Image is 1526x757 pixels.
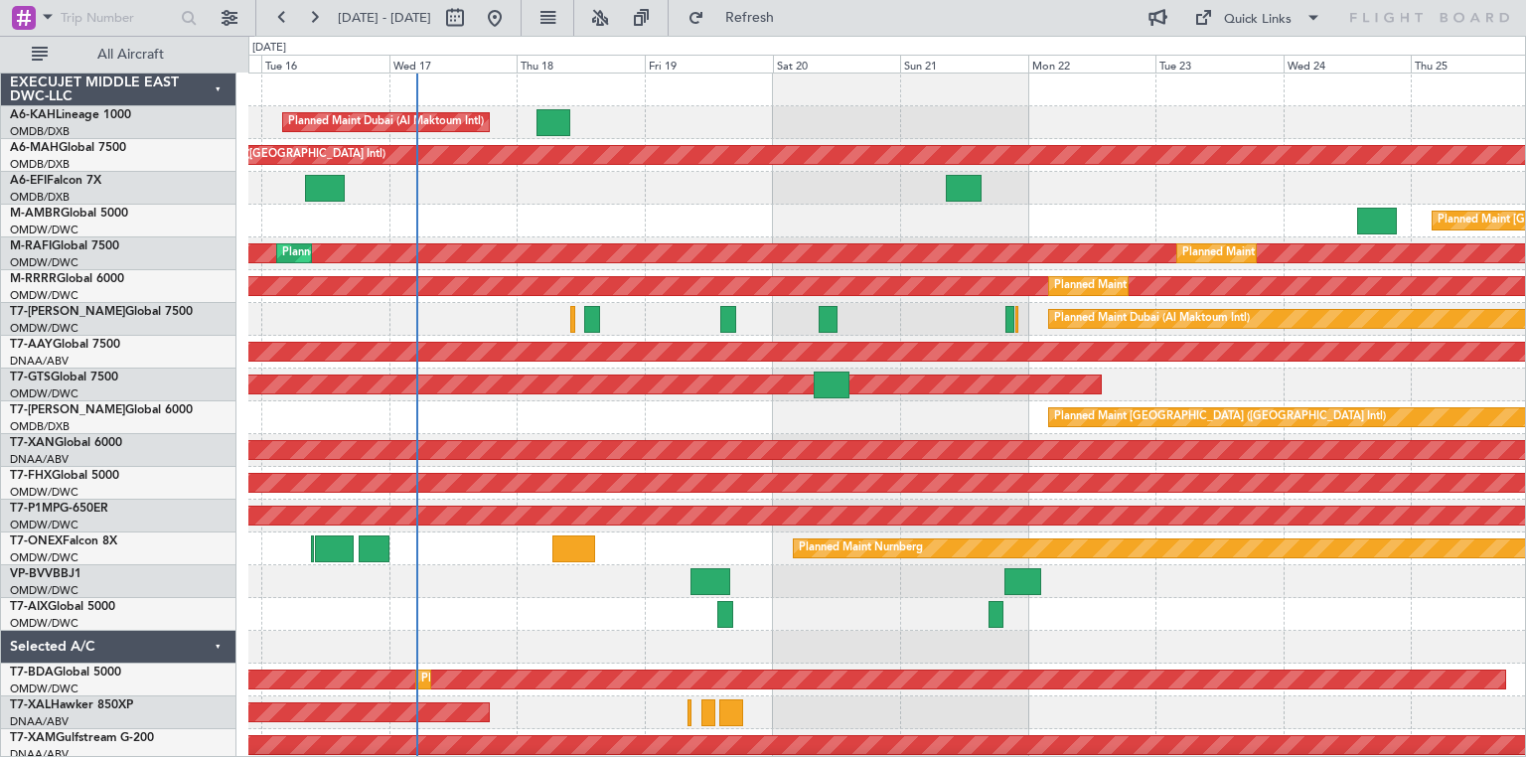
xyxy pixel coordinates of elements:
a: VP-BVVBBJ1 [10,568,81,580]
a: OMDW/DWC [10,255,78,270]
span: T7-P1MP [10,503,60,515]
div: Tue 16 [261,55,389,73]
a: OMDB/DXB [10,419,70,434]
a: OMDB/DXB [10,124,70,139]
a: M-AMBRGlobal 5000 [10,208,128,220]
a: T7-FHXGlobal 5000 [10,470,119,482]
div: Quick Links [1224,10,1292,30]
button: Refresh [679,2,798,34]
a: OMDW/DWC [10,485,78,500]
a: A6-MAHGlobal 7500 [10,142,126,154]
a: A6-KAHLineage 1000 [10,109,131,121]
span: T7-AAY [10,339,53,351]
span: T7-XAN [10,437,55,449]
div: Mon 22 [1028,55,1156,73]
span: Refresh [708,11,792,25]
span: T7-GTS [10,372,51,383]
a: OMDB/DXB [10,190,70,205]
span: M-RRRR [10,273,57,285]
span: All Aircraft [52,48,210,62]
div: Sat 20 [773,55,901,73]
div: Planned Maint Dubai (Al Maktoum Intl) [288,107,484,137]
span: A6-EFI [10,175,47,187]
span: T7-XAL [10,699,51,711]
a: A6-EFIFalcon 7X [10,175,101,187]
span: A6-MAH [10,142,59,154]
button: All Aircraft [22,39,216,71]
span: M-RAFI [10,240,52,252]
a: DNAA/ABV [10,714,69,729]
span: T7-AIX [10,601,48,613]
span: [DATE] - [DATE] [338,9,431,27]
div: Fri 19 [645,55,773,73]
span: T7-[PERSON_NAME] [10,404,125,416]
a: T7-AAYGlobal 7500 [10,339,120,351]
a: T7-BDAGlobal 5000 [10,667,121,679]
input: Trip Number [61,3,175,33]
div: [DATE] [252,40,286,57]
span: M-AMBR [10,208,61,220]
div: Wed 17 [389,55,518,73]
a: T7-AIXGlobal 5000 [10,601,115,613]
div: Planned Maint [GEOGRAPHIC_DATA] ([GEOGRAPHIC_DATA] Intl) [1054,402,1386,432]
a: DNAA/ABV [10,354,69,369]
div: Planned Maint Dubai (Al Maktoum Intl) [1054,271,1250,301]
a: OMDW/DWC [10,386,78,401]
a: T7-ONEXFalcon 8X [10,535,117,547]
a: OMDB/DXB [10,157,70,172]
a: OMDW/DWC [10,288,78,303]
a: T7-XANGlobal 6000 [10,437,122,449]
span: T7-FHX [10,470,52,482]
div: Planned Maint Dubai (Al Maktoum Intl) [421,665,617,694]
span: T7-[PERSON_NAME] [10,306,125,318]
div: Thu 18 [517,55,645,73]
span: A6-KAH [10,109,56,121]
div: Planned Maint Dubai (Al Maktoum Intl) [282,238,478,268]
span: T7-BDA [10,667,54,679]
span: VP-BVV [10,568,53,580]
a: T7-XAMGulfstream G-200 [10,732,154,744]
button: Quick Links [1184,2,1331,34]
a: OMDW/DWC [10,583,78,598]
div: Sun 21 [900,55,1028,73]
a: OMDW/DWC [10,518,78,532]
span: T7-XAM [10,732,56,744]
a: OMDW/DWC [10,681,78,696]
a: OMDW/DWC [10,550,78,565]
a: T7-[PERSON_NAME]Global 6000 [10,404,193,416]
a: OMDW/DWC [10,616,78,631]
a: OMDW/DWC [10,223,78,237]
a: OMDW/DWC [10,321,78,336]
a: T7-P1MPG-650ER [10,503,108,515]
a: DNAA/ABV [10,452,69,467]
a: M-RRRRGlobal 6000 [10,273,124,285]
div: Tue 23 [1155,55,1284,73]
div: Planned Maint Nurnberg [799,533,923,563]
a: T7-GTSGlobal 7500 [10,372,118,383]
a: M-RAFIGlobal 7500 [10,240,119,252]
a: T7-[PERSON_NAME]Global 7500 [10,306,193,318]
div: Wed 24 [1284,55,1412,73]
div: Planned Maint Dubai (Al Maktoum Intl) [1182,238,1378,268]
span: T7-ONEX [10,535,63,547]
a: T7-XALHawker 850XP [10,699,133,711]
div: Planned Maint Dubai (Al Maktoum Intl) [1054,304,1250,334]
